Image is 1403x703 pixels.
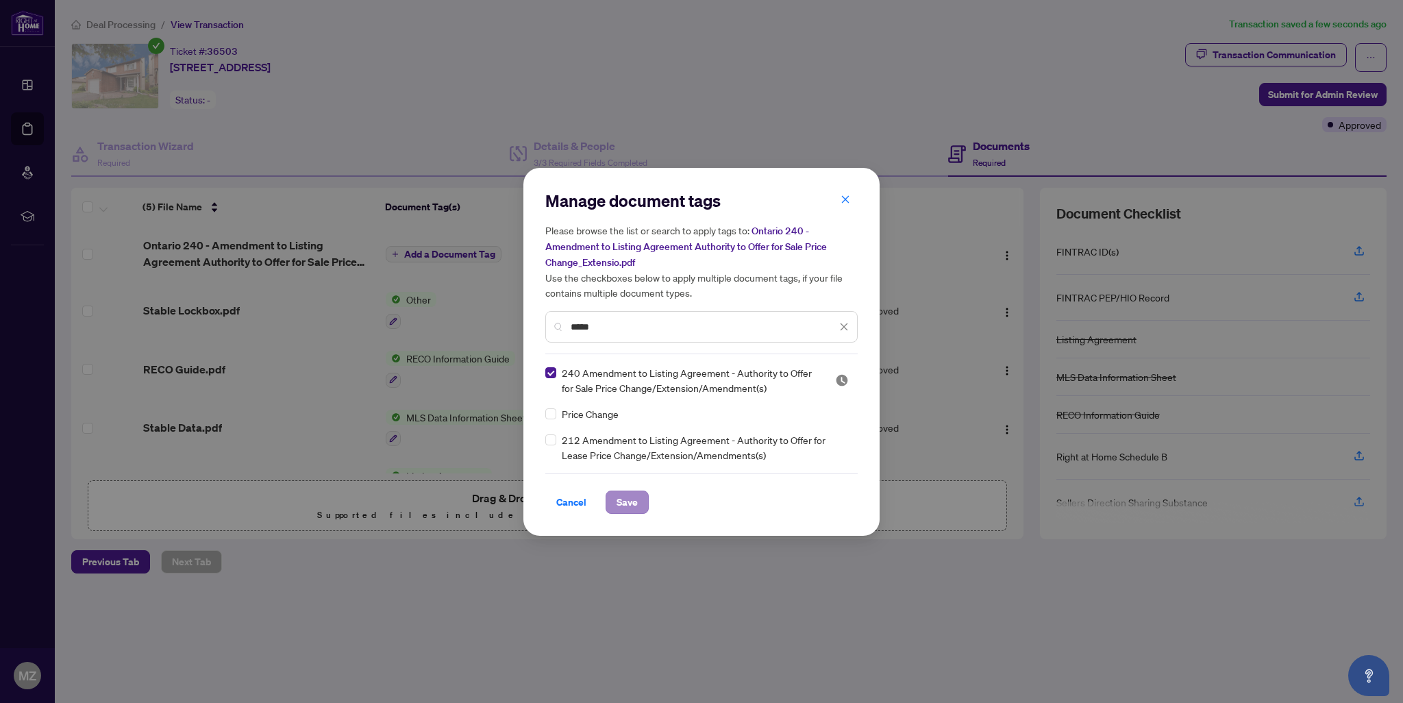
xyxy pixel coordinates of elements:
[562,365,819,395] span: 240 Amendment to Listing Agreement - Authority to Offer for Sale Price Change/Extension/Amendment(s)
[606,491,649,514] button: Save
[839,322,849,332] span: close
[545,225,827,269] span: Ontario 240 - Amendment to Listing Agreement Authority to Offer for Sale Price Change_Extensio.pdf
[835,373,849,387] img: status
[617,491,638,513] span: Save
[562,406,619,421] span: Price Change
[556,491,586,513] span: Cancel
[841,195,850,204] span: close
[835,373,849,387] span: Pending Review
[562,432,849,463] span: 212 Amendment to Listing Agreement - Authority to Offer for Lease Price Change/Extension/Amendmen...
[1348,655,1389,696] button: Open asap
[545,223,858,300] h5: Please browse the list or search to apply tags to: Use the checkboxes below to apply multiple doc...
[545,491,597,514] button: Cancel
[545,190,858,212] h2: Manage document tags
